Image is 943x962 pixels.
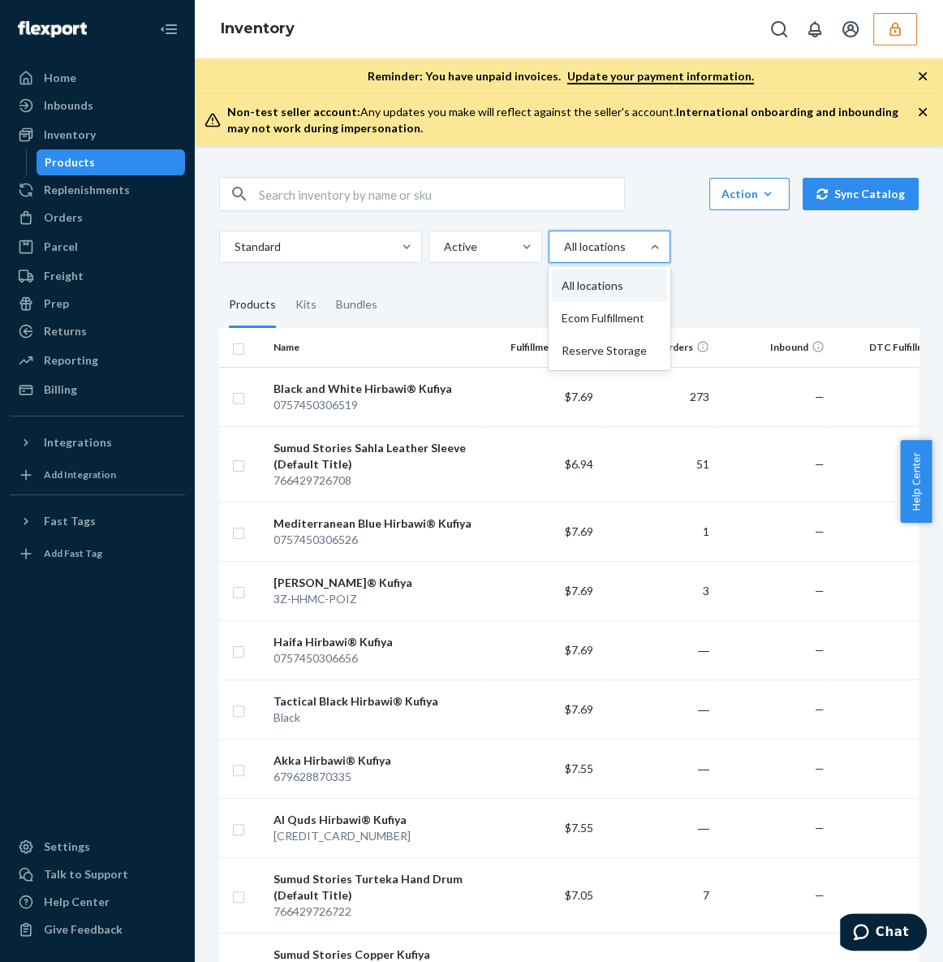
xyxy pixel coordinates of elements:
[44,70,76,86] div: Home
[273,812,477,828] div: Al Quds Hirbawi® Kufiya
[900,440,932,523] button: Help Center
[600,367,716,426] td: 273
[233,239,235,255] input: Standard
[273,532,477,548] div: 0757450306526
[565,643,593,657] span: $7.69
[552,270,667,302] div: All locations
[295,283,316,328] div: Kits
[10,263,185,289] a: Freight
[44,268,84,284] div: Freight
[273,516,477,532] div: Mediterranean Blue Hirbawi® Kufiya
[153,13,185,45] button: Close Navigation
[273,381,477,397] div: Black and White Hirbawi® Kufiya
[600,561,716,620] td: 3
[552,334,667,367] div: Reserve Storage
[44,352,98,369] div: Reporting
[273,440,477,472] div: Sumud Stories Sahla Leather Sleeve (Default Title)
[267,328,484,367] th: Name
[44,866,128,882] div: Talk to Support
[600,857,716,933] td: 7
[10,541,185,567] a: Add Fast Tag
[273,693,477,710] div: Tactical Black Hirbawi® Kufiya
[273,650,477,666] div: 0757450306656
[799,13,831,45] button: Open notifications
[600,502,716,561] td: 1
[44,382,77,398] div: Billing
[273,591,477,607] div: 3Z-HHMC-POIZ
[565,821,593,835] span: $7.55
[815,390,825,403] span: —
[221,19,295,37] a: Inventory
[10,65,185,91] a: Home
[815,643,825,657] span: —
[600,620,716,679] td: ―
[44,182,130,198] div: Replenishments
[565,584,593,597] span: $7.69
[709,178,790,210] button: Action
[10,205,185,231] a: Orders
[815,888,825,902] span: —
[45,154,95,170] div: Products
[18,21,87,37] img: Flexport logo
[565,457,593,471] span: $6.94
[600,679,716,739] td: ―
[10,93,185,119] a: Inbounds
[227,105,360,119] span: Non-test seller account:
[273,753,477,769] div: Akka Hirbawi® Kufiya
[273,828,477,844] div: [CREDIT_CARD_NUMBER]
[37,149,186,175] a: Products
[600,426,716,502] td: 51
[552,302,667,334] div: Ecom Fulfillment
[10,508,185,534] button: Fast Tags
[273,472,477,489] div: 766429726708
[44,513,96,529] div: Fast Tags
[721,186,777,202] div: Action
[44,239,78,255] div: Parcel
[273,397,477,413] div: 0757450306519
[565,390,593,403] span: $7.69
[10,861,185,887] button: Talk to Support
[368,68,754,84] p: Reminder: You have unpaid invoices.
[815,702,825,716] span: —
[44,839,90,855] div: Settings
[600,798,716,857] td: ―
[44,434,112,451] div: Integrations
[208,6,308,53] ol: breadcrumbs
[815,457,825,471] span: —
[763,13,795,45] button: Open Search Box
[10,834,185,860] a: Settings
[10,377,185,403] a: Billing
[484,328,601,367] th: Fulfillment Fee
[273,769,477,785] div: 679628870335
[10,122,185,148] a: Inventory
[273,575,477,591] div: [PERSON_NAME]® Kufiya
[442,239,444,255] input: Active
[565,702,593,716] span: $7.69
[10,234,185,260] a: Parcel
[273,710,477,726] div: Black
[44,127,96,143] div: Inventory
[840,913,927,954] iframe: Opens a widget where you can chat to one of our agents
[815,524,825,538] span: —
[10,889,185,915] a: Help Center
[44,894,110,910] div: Help Center
[44,546,102,560] div: Add Fast Tag
[600,739,716,798] td: ―
[815,761,825,775] span: —
[567,69,754,84] a: Update your payment information.
[10,291,185,317] a: Prep
[10,318,185,344] a: Returns
[10,429,185,455] button: Integrations
[815,584,825,597] span: —
[10,917,185,943] button: Give Feedback
[44,209,83,226] div: Orders
[815,821,825,835] span: —
[803,178,919,210] button: Sync Catalog
[273,904,477,920] div: 766429726722
[565,888,593,902] span: $7.05
[44,323,87,339] div: Returns
[716,328,832,367] th: Inbound
[259,178,624,210] input: Search inventory by name or sku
